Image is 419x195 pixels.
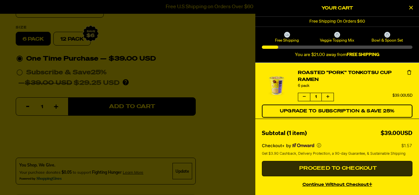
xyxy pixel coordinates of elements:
button: Proceed to Checkout [262,161,412,177]
button: continue without Checkout+ [262,179,412,188]
button: Switch Roasted "Pork" Tonkotsu Cup Ramen to a Subscription [262,105,412,118]
button: Increase quantity of Roasted "Pork" Tonkotsu Cup Ramen [322,93,334,101]
span: Free Shipping [263,38,311,43]
b: FREE SHIPPING [347,52,379,57]
span: Proceed to Checkout [298,166,377,171]
button: Decrease quantity of Roasted "Pork" Tonkotsu Cup Ramen [298,93,310,101]
span: by [286,143,291,148]
span: Get $3.90 Cashback, Delivery Protection, a 90-day Guarantee, & Sustainable Shipping [262,151,406,156]
div: $39.00USD [381,129,412,138]
section: Checkout+ [262,138,412,161]
span: Veggie Topping Mix [313,38,361,43]
button: Close Cart [406,3,416,13]
a: Powered by Onward [292,143,314,148]
h2: Your Cart [262,3,412,13]
span: Checkout+ [262,143,285,148]
li: product [262,63,412,124]
a: Roasted "Pork" Tonkotsu Cup Ramen [298,69,412,83]
img: Roasted "Pork" Tonkotsu Cup Ramen [262,71,291,100]
iframe: Marketing Popup [3,165,62,192]
button: Remove Roasted "Pork" Tonkotsu Cup Ramen [406,69,412,76]
p: $1.57 [401,143,412,148]
span: Bowl & Spoon Set [363,38,411,43]
div: 6 pack [298,83,412,88]
span: $39.00USD [392,94,412,98]
button: More info [317,143,321,147]
span: Upgrade to Subscription & Save 25% [280,109,395,113]
div: You are $21.00 away from [262,52,412,58]
div: 1 of 1 [255,17,419,27]
span: 1 [310,93,322,101]
a: View details for Roasted "Pork" Tonkotsu Cup Ramen [262,71,291,100]
span: Subtotal (1 item) [262,130,307,136]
